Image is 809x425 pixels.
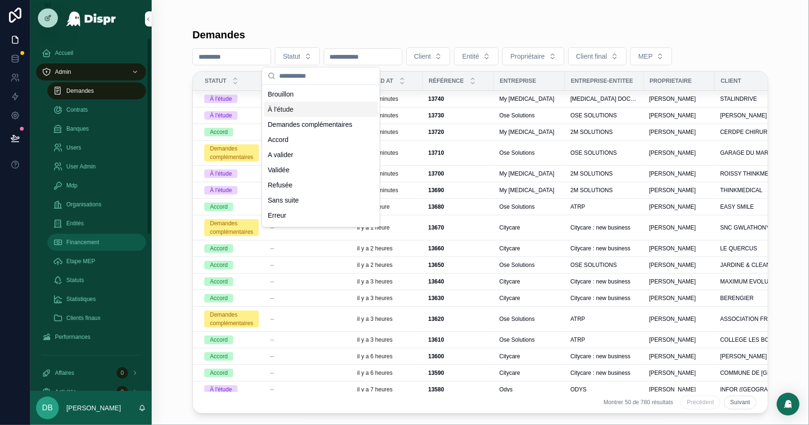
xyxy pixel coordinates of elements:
span: Ose Solutions [500,336,535,344]
span: Statut [283,52,300,61]
a: [MEDICAL_DATA] DOCUMENT [571,95,638,103]
button: Select Button [454,47,499,65]
a: OSE SOLUTIONS [571,112,638,119]
button: Select Button [502,47,564,65]
a: 13650 [428,261,488,269]
a: ROISSY THINKMEDICAL [720,170,788,177]
a: Demandes complémentaires [204,219,259,236]
a: [PERSON_NAME] [649,170,709,177]
a: il y a 51 minutes [357,149,417,157]
a: Clients finaux [47,310,146,327]
a: 13680 [428,203,488,211]
a: il y a 1 heure [357,203,417,211]
a: il y a 2 heures [357,261,417,269]
a: -- [270,353,345,360]
span: Citycare : new business [571,245,631,252]
span: Client final [576,52,607,61]
a: Etape MEP [47,253,146,270]
a: il y a 2 heures [357,245,417,252]
span: ASSOCIATION FRANCAISE DES ODONTOLOGISTES OMNIPRATICIENS PRATIQUANT L'IMPLANTOLOGIE [720,315,788,323]
span: GARAGE DU MARAIS [720,149,778,157]
a: [PERSON_NAME] [649,128,709,136]
span: [PERSON_NAME] [649,112,696,119]
a: -- [270,315,345,323]
a: Banques [47,120,146,137]
span: [PERSON_NAME] [649,278,696,285]
a: Citycare : new business [571,245,638,252]
a: STALINDRIVE [720,95,788,103]
div: Accord [210,352,227,361]
span: Performances [55,333,91,341]
strong: 13630 [428,295,444,301]
strong: 13710 [428,150,444,156]
span: [PERSON_NAME] [649,369,696,377]
div: Accord [210,336,227,344]
div: Accord [264,132,378,147]
strong: 13730 [428,112,444,119]
a: il y a 1 heure [357,224,417,231]
span: Citycare [500,245,520,252]
a: User Admin [47,158,146,175]
a: 13640 [428,278,488,285]
div: Erreur [264,208,378,223]
span: My [MEDICAL_DATA] [500,128,554,136]
div: À l'étude [264,102,378,117]
p: il y a 3 heures [357,315,393,323]
a: -- [270,261,345,269]
span: Citycare : new business [571,224,631,231]
a: il y a 3 heures [357,294,417,302]
a: Contrats [47,101,146,118]
a: [PERSON_NAME] [649,261,709,269]
strong: 13670 [428,224,444,231]
span: Organisations [66,201,101,208]
a: Accord [204,352,259,361]
a: [PERSON_NAME] [720,112,788,119]
span: 2M SOLUTIONS [571,170,613,177]
a: Demandes [47,82,146,99]
a: À l'étude [204,95,259,103]
a: [PERSON_NAME] [649,245,709,252]
span: -- [270,315,274,323]
a: [PERSON_NAME] [649,369,709,377]
span: ATRP [571,336,585,344]
div: Refusée [264,177,378,193]
a: Accord [204,128,259,136]
span: MEP [638,52,653,61]
span: Accueil [55,49,73,57]
span: [PERSON_NAME] [649,336,696,344]
a: il y a 3 heures [357,336,417,344]
strong: 13740 [428,96,444,102]
div: À l'étude [210,111,232,120]
span: My [MEDICAL_DATA] [500,186,554,194]
span: Users [66,144,81,151]
span: Banques [66,125,89,133]
span: THINKMEDICAL [720,186,763,194]
span: Entités [66,220,84,227]
a: Accord [204,294,259,302]
a: 2M SOLUTIONS [571,170,638,177]
span: Citycare [500,278,520,285]
span: Citycare [500,353,520,360]
span: Statuts [66,276,84,284]
div: À l'étude [210,385,232,394]
strong: 13610 [428,336,444,343]
a: 13740 [428,95,488,103]
span: 2M SOLUTIONS [571,128,613,136]
span: ROISSY THINKMEDICAL [720,170,786,177]
a: Citycare : new business [571,278,638,285]
span: Ose Solutions [500,203,535,211]
a: il y a 59 minutes [357,186,417,194]
a: COLLEGE LES BOUVETS [720,336,788,344]
a: À l'étude [204,186,259,195]
p: il y a 2 heures [357,245,393,252]
a: CERDPE CHIRURGIE ESTHETIQUE RIVE DROITE PARIS ETOILE [720,128,788,136]
span: [PERSON_NAME] [649,224,696,231]
p: il y a 3 heures [357,278,393,285]
a: 13600 [428,353,488,360]
span: Citycare : new business [571,278,631,285]
span: [PERSON_NAME] [649,315,696,323]
a: il y a 6 heures [357,353,417,360]
a: [PERSON_NAME] [649,315,709,323]
span: -- [270,245,274,252]
a: 13720 [428,128,488,136]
